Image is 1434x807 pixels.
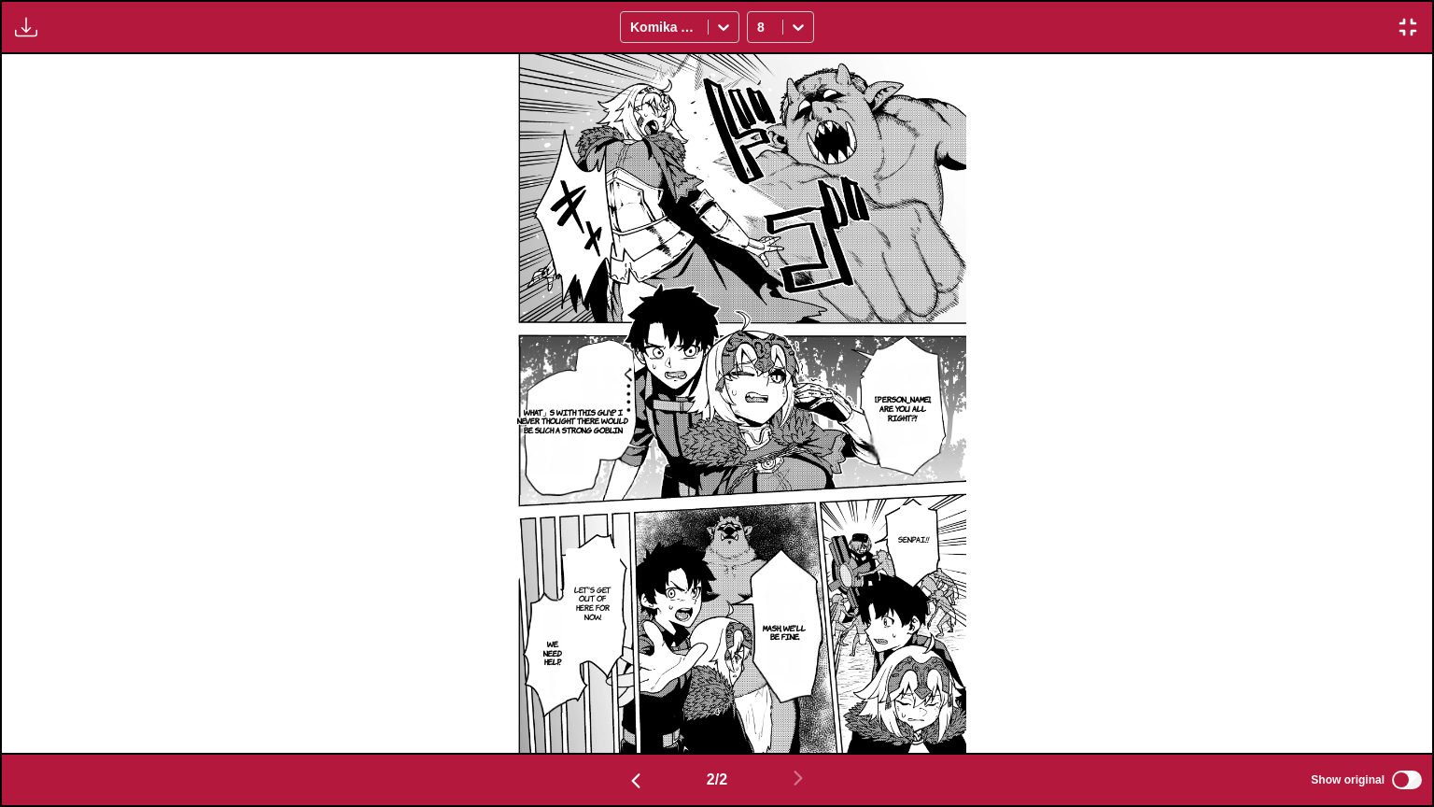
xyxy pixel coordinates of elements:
p: What」s with this guy...? I never thought there would be such a strong goblin [513,404,634,439]
p: Let's get out of here for now. [569,582,616,625]
img: Manga Panel [468,54,967,753]
p: Mash, we'll be fine. [757,620,811,645]
p: Senpai!! [894,531,934,548]
input: Show original [1392,771,1422,789]
span: 2 / 2 [707,772,727,788]
span: Show original [1311,773,1385,786]
p: We need help. [539,636,565,671]
p: [PERSON_NAME], are you all right?! [864,391,942,426]
img: Next page [787,767,809,789]
img: Download translated images [15,16,37,38]
img: Previous page [625,770,647,792]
